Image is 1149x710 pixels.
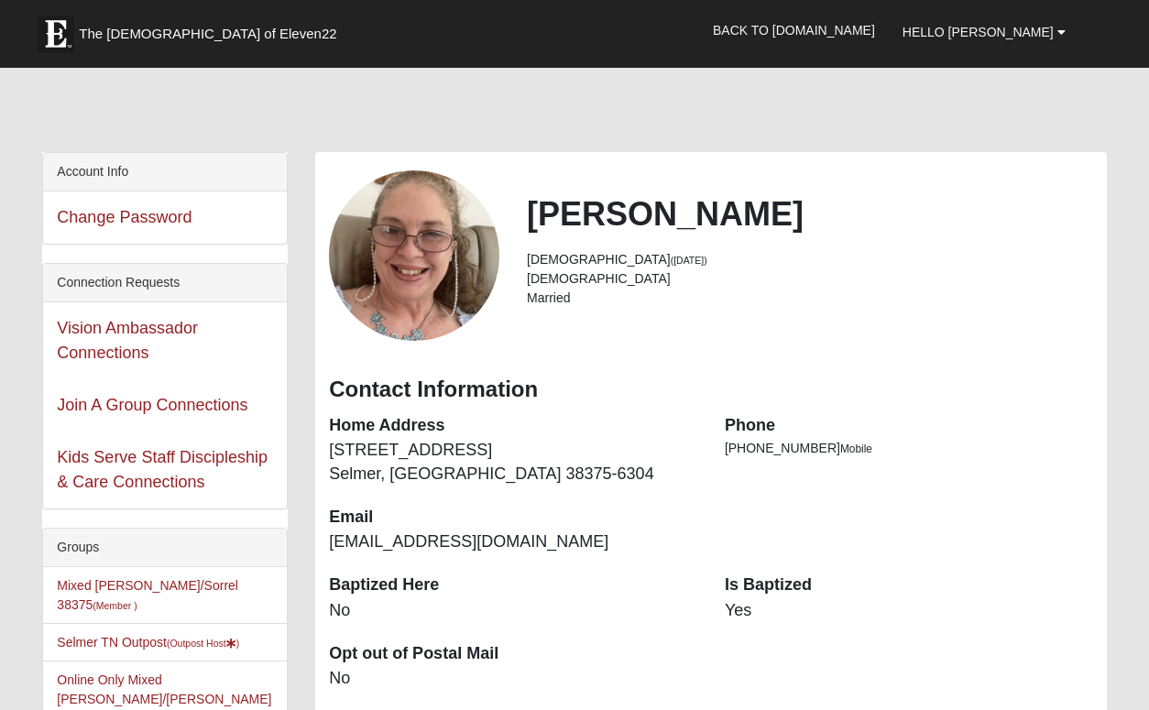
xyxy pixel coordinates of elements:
[903,25,1054,39] span: Hello [PERSON_NAME]
[57,208,191,226] a: Change Password
[43,529,287,567] div: Groups
[329,439,697,486] dd: [STREET_ADDRESS] Selmer, [GEOGRAPHIC_DATA] 38375-6304
[329,642,697,666] dt: Opt out of Postal Mail
[889,9,1079,55] a: Hello [PERSON_NAME]
[329,414,697,438] dt: Home Address
[57,319,198,362] a: Vision Ambassador Connections
[725,439,1093,458] li: [PHONE_NUMBER]
[329,506,697,530] dt: Email
[725,414,1093,438] dt: Phone
[38,16,74,52] img: Eleven22 logo
[28,6,395,52] a: The [DEMOGRAPHIC_DATA] of Eleven22
[57,578,238,612] a: Mixed [PERSON_NAME]/Sorrel 38375(Member )
[43,153,287,191] div: Account Info
[79,25,336,43] span: The [DEMOGRAPHIC_DATA] of Eleven22
[840,442,872,455] span: Mobile
[329,530,697,554] dd: [EMAIL_ADDRESS][DOMAIN_NAME]
[725,599,1093,623] dd: Yes
[57,448,268,491] a: Kids Serve Staff Discipleship & Care Connections
[329,573,697,597] dt: Baptized Here
[167,638,239,649] small: (Outpost Host )
[527,289,1093,308] li: Married
[527,250,1093,269] li: [DEMOGRAPHIC_DATA]
[527,269,1093,289] li: [DEMOGRAPHIC_DATA]
[329,599,697,623] dd: No
[671,255,707,266] small: ([DATE])
[329,377,1092,403] h3: Contact Information
[57,396,247,414] a: Join A Group Connections
[329,170,499,341] a: View Fullsize Photo
[329,667,697,691] dd: No
[527,194,1093,234] h2: [PERSON_NAME]
[43,264,287,302] div: Connection Requests
[725,573,1093,597] dt: Is Baptized
[699,7,889,53] a: Back to [DOMAIN_NAME]
[93,600,137,611] small: (Member )
[57,635,239,650] a: Selmer TN Outpost(Outpost Host)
